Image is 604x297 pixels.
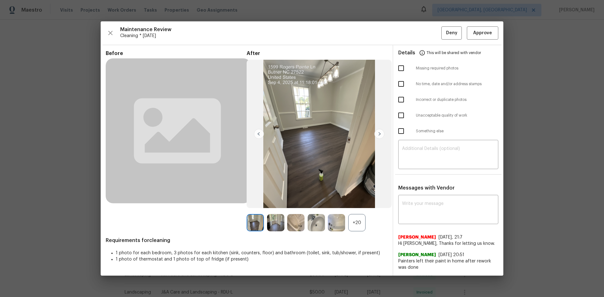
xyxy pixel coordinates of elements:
[398,185,455,190] span: Messages with Vendor
[393,123,503,139] div: Something else
[393,107,503,123] div: Unacceptable quality of work
[348,214,366,231] div: +20
[398,240,498,247] span: Hi [PERSON_NAME], Thanks for letting us know.
[398,234,436,240] span: [PERSON_NAME]
[446,29,457,37] span: Deny
[393,76,503,92] div: No time, date and/or address stamps
[416,97,498,102] span: Incorrect or duplicate photos
[374,129,384,139] img: right-chevron-button-url
[441,26,462,40] button: Deny
[116,250,388,256] li: 1 photo for each bedroom, 3 photos for each kitchen (sink, counters, floor) and bathroom (toilet,...
[398,252,436,258] span: [PERSON_NAME]
[416,113,498,118] span: Unacceptable quality of work
[439,253,464,257] span: [DATE] 20:51
[393,60,503,76] div: Missing required photos
[416,66,498,71] span: Missing required photos
[393,92,503,107] div: Incorrect or duplicate photos
[398,45,415,60] span: Details
[473,29,492,37] span: Approve
[120,26,441,33] span: Maintenance Review
[416,81,498,87] span: No time, date and/or address stamps
[416,129,498,134] span: Something else
[247,50,388,57] span: After
[106,50,247,57] span: Before
[254,129,264,139] img: left-chevron-button-url
[427,45,481,60] span: This will be shared with vendor
[116,256,388,262] li: 1 photo of thermostat and 1 photo of top of fridge (if present)
[398,258,498,271] span: Painters left their paint in home after rework was done
[120,33,441,39] span: Cleaning * [DATE]
[467,26,498,40] button: Approve
[439,235,462,239] span: [DATE], 21:7
[106,237,388,244] span: Requirements for cleaning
